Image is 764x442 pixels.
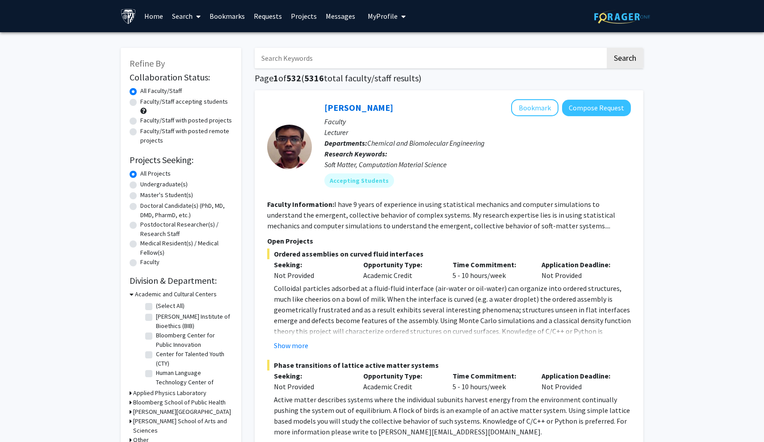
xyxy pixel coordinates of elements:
p: Application Deadline: [542,370,617,381]
p: Faculty [324,116,631,127]
span: Refine By [130,58,165,69]
p: Lecturer [324,127,631,138]
button: Compose Request to John Edison [562,100,631,116]
label: Faculty/Staff accepting students [140,97,228,106]
img: Johns Hopkins University Logo [121,8,136,24]
a: Requests [249,0,286,32]
div: 5 - 10 hours/week [446,370,535,392]
span: Ordered assemblies on curved fluid interfaces [267,248,631,259]
p: Time Commitment: [453,259,529,270]
p: Colloidal particles adsorbed at a fluid-fluid interface (air-water or oil-water) can organize int... [274,283,631,347]
img: ForagerOne Logo [594,10,650,24]
label: All Faculty/Staff [140,86,182,96]
p: Opportunity Type: [363,259,439,270]
label: Center for Talented Youth (CTY) [156,349,230,368]
div: Soft Matter, Computation Material Science [324,159,631,170]
div: Not Provided [535,259,624,281]
div: Not Provided [274,270,350,281]
span: 532 [286,72,301,84]
button: Add John Edison to Bookmarks [511,99,558,116]
a: Home [140,0,168,32]
h2: Projects Seeking: [130,155,232,165]
label: Medical Resident(s) / Medical Fellow(s) [140,239,232,257]
fg-read-more: I have 9 years of experience in using statistical mechanics and computer simulations to understan... [267,200,615,230]
label: Bloomberg Center for Public Innovation [156,331,230,349]
b: Research Keywords: [324,149,387,158]
mat-chip: Accepting Students [324,173,394,188]
h3: [PERSON_NAME] School of Arts and Sciences [133,417,232,435]
p: Opportunity Type: [363,370,439,381]
h3: Bloomberg School of Public Health [133,398,226,407]
a: [PERSON_NAME] [324,102,393,113]
h2: Collaboration Status: [130,72,232,83]
label: Human Language Technology Center of Excellence (HLTCOE) [156,368,230,396]
iframe: Chat [7,402,38,435]
button: Show more [274,340,308,351]
input: Search Keywords [255,48,605,68]
label: Master's Student(s) [140,190,193,200]
div: 5 - 10 hours/week [446,259,535,281]
b: Faculty Information: [267,200,334,209]
div: Academic Credit [357,370,446,392]
button: Search [607,48,643,68]
div: Not Provided [535,370,624,392]
label: Faculty/Staff with posted projects [140,116,232,125]
a: Projects [286,0,321,32]
label: [PERSON_NAME] Institute of Bioethics (BIB) [156,312,230,331]
label: Postdoctoral Researcher(s) / Research Staff [140,220,232,239]
h2: Division & Department: [130,275,232,286]
label: Faculty [140,257,160,267]
label: Faculty/Staff with posted remote projects [140,126,232,145]
span: My Profile [368,12,398,21]
p: Active matter describes systems where the individual subunits harvest energy from the environment... [274,394,631,437]
span: Phase transitions of lattice active matter systems [267,360,631,370]
a: Bookmarks [205,0,249,32]
label: All Projects [140,169,171,178]
span: 5316 [304,72,324,84]
p: Time Commitment: [453,370,529,381]
p: Seeking: [274,259,350,270]
p: Application Deadline: [542,259,617,270]
p: Open Projects [267,236,631,246]
label: Undergraduate(s) [140,180,188,189]
span: Chemical and Biomolecular Engineering [367,139,485,147]
a: Search [168,0,205,32]
h1: Page of ( total faculty/staff results) [255,73,643,84]
a: Messages [321,0,360,32]
b: Departments: [324,139,367,147]
label: Doctoral Candidate(s) (PhD, MD, DMD, PharmD, etc.) [140,201,232,220]
h3: [PERSON_NAME][GEOGRAPHIC_DATA] [133,407,231,417]
h3: Applied Physics Laboratory [133,388,206,398]
label: (Select All) [156,301,185,311]
div: Academic Credit [357,259,446,281]
h3: Academic and Cultural Centers [135,290,217,299]
div: Not Provided [274,381,350,392]
p: Seeking: [274,370,350,381]
span: 1 [273,72,278,84]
